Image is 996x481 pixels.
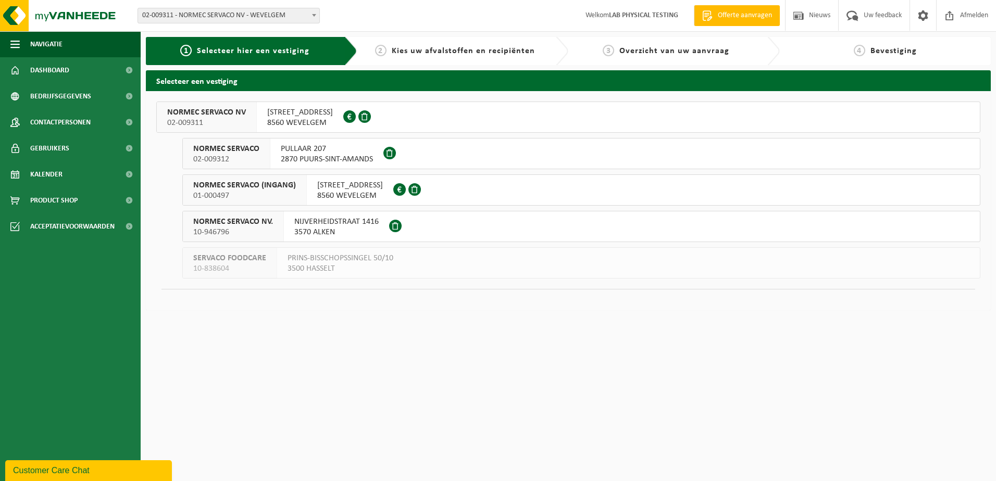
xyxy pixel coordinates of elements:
span: 4 [854,45,865,56]
span: NORMEC SERVACO NV. [193,217,273,227]
span: 02-009312 [193,154,259,164]
span: 01-000497 [193,191,296,201]
h2: Selecteer een vestiging [146,70,991,91]
span: 8560 WEVELGEM [267,118,333,128]
span: 2 [375,45,387,56]
span: Overzicht van uw aanvraag [619,47,729,55]
span: Product Shop [30,187,78,213]
span: 3500 HASSELT [288,263,393,274]
span: Navigatie [30,31,63,57]
strong: LAB PHYSICAL TESTING [609,11,678,19]
button: NORMEC SERVACO NV. 10-946796 NIJVERHEIDSTRAAT 14163570 ALKEN [182,211,980,242]
span: [STREET_ADDRESS] [267,107,333,118]
span: NORMEC SERVACO (INGANG) [193,180,296,191]
span: [STREET_ADDRESS] [317,180,383,191]
span: 02-009311 - NORMEC SERVACO NV - WEVELGEM [138,8,320,23]
button: NORMEC SERVACO (INGANG) 01-000497 [STREET_ADDRESS]8560 WEVELGEM [182,174,980,206]
span: Gebruikers [30,135,69,161]
span: 2870 PUURS-SINT-AMANDS [281,154,373,164]
span: Kies uw afvalstoffen en recipiënten [392,47,535,55]
iframe: chat widget [5,458,174,481]
span: Acceptatievoorwaarden [30,213,115,239]
span: NIJVERHEIDSTRAAT 1416 [294,217,379,227]
span: 1 [180,45,192,56]
span: Selecteer hier een vestiging [197,47,309,55]
span: PRINS-BISSCHOPSSINGEL 50/10 [288,253,393,263]
span: 10-946796 [193,227,273,237]
button: NORMEC SERVACO NV 02-009311 [STREET_ADDRESS]8560 WEVELGEM [156,102,980,133]
span: Bevestiging [870,47,917,55]
span: SERVACO FOODCARE [193,253,266,263]
span: Contactpersonen [30,109,91,135]
span: Kalender [30,161,63,187]
span: Dashboard [30,57,69,83]
span: 3570 ALKEN [294,227,379,237]
span: 02-009311 - NORMEC SERVACO NV - WEVELGEM [138,8,319,23]
button: NORMEC SERVACO 02-009312 PULLAAR 2072870 PUURS-SINT-AMANDS [182,138,980,169]
span: Offerte aanvragen [715,10,775,21]
a: Offerte aanvragen [694,5,780,26]
span: NORMEC SERVACO [193,144,259,154]
span: 3 [603,45,614,56]
span: 02-009311 [167,118,246,128]
span: Bedrijfsgegevens [30,83,91,109]
span: 8560 WEVELGEM [317,191,383,201]
span: NORMEC SERVACO NV [167,107,246,118]
span: 10-838604 [193,263,266,274]
span: PULLAAR 207 [281,144,373,154]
